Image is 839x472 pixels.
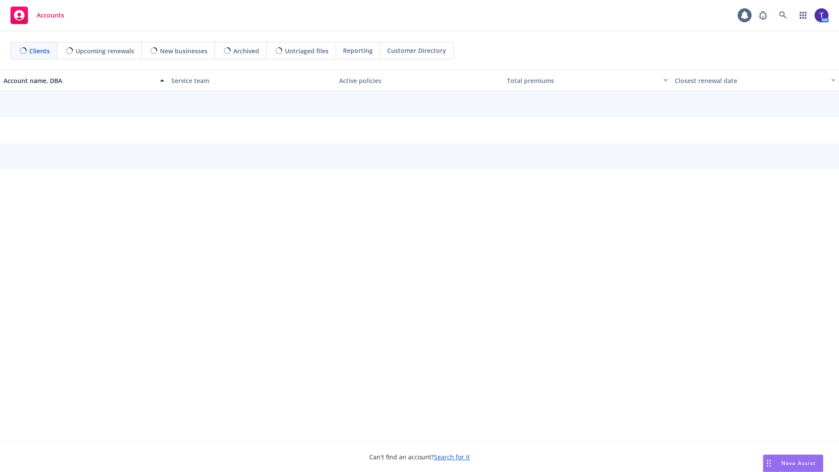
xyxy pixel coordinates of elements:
img: photo [815,8,829,22]
a: Search [774,7,792,24]
div: Closest renewal date [675,76,826,85]
span: Customer Directory [387,46,446,55]
button: Service team [168,70,336,91]
a: Accounts [7,3,68,28]
button: Closest renewal date [671,70,839,91]
span: Untriaged files [285,46,329,56]
span: Accounts [37,12,64,19]
div: Total premiums [507,76,658,85]
button: Total premiums [503,70,671,91]
a: Report a Bug [754,7,772,24]
span: Clients [29,46,50,56]
span: New businesses [160,46,208,56]
span: Nova Assist [781,459,816,467]
span: Upcoming renewals [76,46,134,56]
button: Nova Assist [763,455,823,472]
div: Account name, DBA [3,76,155,85]
div: Service team [171,76,332,85]
div: Active policies [339,76,500,85]
span: Archived [233,46,259,56]
a: Search for it [434,453,470,461]
button: Active policies [336,70,503,91]
div: Drag to move [763,455,774,472]
a: Switch app [794,7,812,24]
span: Reporting [343,46,373,55]
span: Can't find an account? [369,452,470,462]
